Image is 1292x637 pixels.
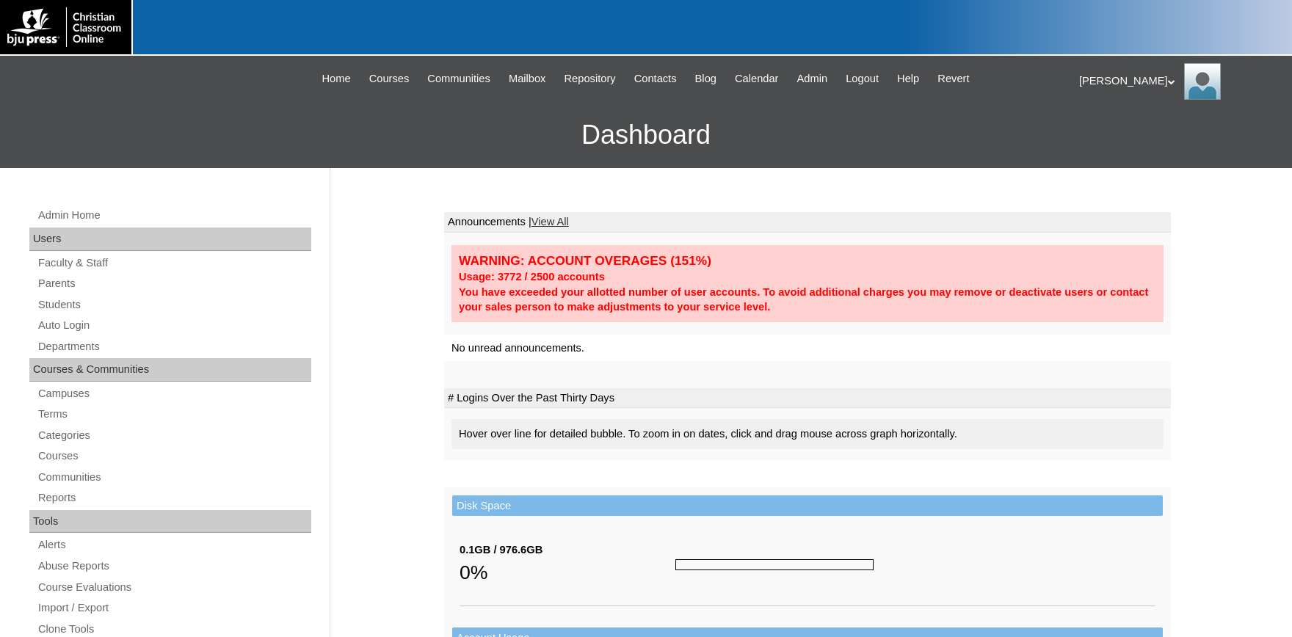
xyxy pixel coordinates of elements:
[37,557,311,575] a: Abuse Reports
[444,212,1171,233] td: Announcements |
[37,274,311,293] a: Parents
[29,510,311,534] div: Tools
[557,70,623,87] a: Repository
[846,70,879,87] span: Logout
[531,216,569,227] a: View All
[369,70,410,87] span: Courses
[29,358,311,382] div: Courses & Communities
[29,227,311,251] div: Users
[37,206,311,225] a: Admin Home
[897,70,919,87] span: Help
[37,447,311,465] a: Courses
[460,542,675,558] div: 0.1GB / 976.6GB
[790,70,835,87] a: Admin
[444,335,1171,362] td: No unread announcements.
[37,426,311,445] a: Categories
[937,70,969,87] span: Revert
[565,70,616,87] span: Repository
[838,70,886,87] a: Logout
[1079,63,1277,100] div: [PERSON_NAME]
[37,385,311,403] a: Campuses
[37,468,311,487] a: Communities
[627,70,684,87] a: Contacts
[37,316,311,335] a: Auto Login
[427,70,490,87] span: Communities
[688,70,724,87] a: Blog
[509,70,546,87] span: Mailbox
[727,70,785,87] a: Calendar
[797,70,828,87] span: Admin
[1184,63,1221,100] img: Karen Lawton
[314,70,358,87] a: Home
[37,578,311,597] a: Course Evaluations
[37,489,311,507] a: Reports
[634,70,677,87] span: Contacts
[501,70,554,87] a: Mailbox
[37,536,311,554] a: Alerts
[7,102,1285,168] h3: Dashboard
[459,271,605,283] strong: Usage: 3772 / 2500 accounts
[444,388,1171,409] td: # Logins Over the Past Thirty Days
[452,495,1163,517] td: Disk Space
[459,285,1156,315] div: You have exceeded your allotted number of user accounts. To avoid additional charges you may remo...
[37,254,311,272] a: Faculty & Staff
[37,338,311,356] a: Departments
[37,599,311,617] a: Import / Export
[37,296,311,314] a: Students
[451,419,1164,449] div: Hover over line for detailed bubble. To zoom in on dates, click and drag mouse across graph horiz...
[930,70,976,87] a: Revert
[37,405,311,423] a: Terms
[420,70,498,87] a: Communities
[459,252,1156,269] div: WARNING: ACCOUNT OVERAGES (151%)
[362,70,417,87] a: Courses
[890,70,926,87] a: Help
[695,70,716,87] span: Blog
[460,558,675,587] div: 0%
[735,70,778,87] span: Calendar
[7,7,124,47] img: logo-white.png
[322,70,350,87] span: Home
